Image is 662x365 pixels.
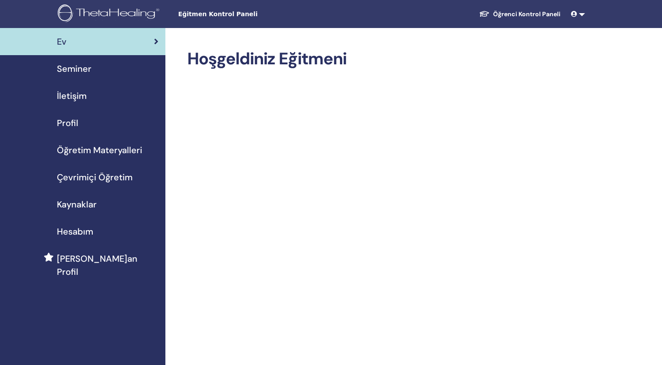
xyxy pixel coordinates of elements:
[57,225,93,238] span: Hesabım
[57,62,91,75] span: Seminer
[57,198,97,211] span: Kaynaklar
[57,252,158,278] span: [PERSON_NAME]an Profil
[493,10,560,18] font: Öğrenci Kontrol Paneli
[187,49,583,69] h2: Hoşgeldiniz Eğitmeni
[479,10,490,18] img: graduation-cap-white.svg
[57,144,142,157] span: Öğretim Materyalleri
[178,10,309,19] span: Eğitmen Kontrol Paneli
[58,4,162,24] img: logo.png
[57,35,67,48] span: Ev
[57,171,133,184] span: Çevrimiçi Öğretim
[57,116,78,130] span: Profil
[472,6,567,22] a: Öğrenci Kontrol Paneli
[57,89,87,102] span: İletişim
